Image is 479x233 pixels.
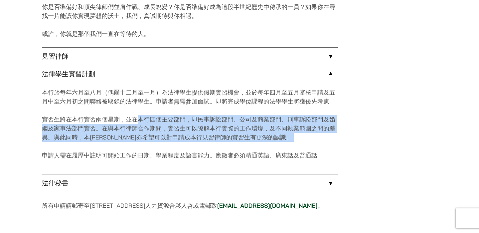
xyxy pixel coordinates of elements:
[42,65,338,83] a: 法律學生實習計劃
[42,88,338,106] p: 本行於每年六月至八月（偶爾十二月至一月）為法律學生提供假期實習機會，並於每年四月至五月審核申請及五月中至六月初之間聯絡被取錄的法律學生。申請者無需參加面試。即將完成學位課程的法學學生將獲優先考慮。
[42,151,338,160] p: 申請人需在履歷中註明可開始工作的日期、學業程度及語言能力。應徵者必須精通英語、廣東話及普通話。
[42,201,338,210] p: 所有申請請郵寄至[STREET_ADDRESS]人力資源合夥人啓或電郵致 。
[42,115,338,142] p: 實習生將在本行實習兩個星期，並在本行四個主要部門，即民事訴訟部門、公司及商業部門、刑事訴訟部門及婚姻及家事法部門實習。在與本行律師合作期間，實習生可以瞭解本行實際的工作環境，及不同執業範圍之間的...
[42,29,338,38] p: 或許，你就是那個我們一直在等待的人。
[42,2,338,20] p: 你是否準備好和頂尖律師們並肩作戰、成長蛻變？你是否準備好成為這段半世紀歷史中傳承的一員？如果你在尋找一片能讓你實現夢想的沃土，我們，真誠期待與你相遇。
[217,202,318,209] a: [EMAIL_ADDRESS][DOMAIN_NAME]
[42,83,338,174] div: 法律學生實習計劃
[42,174,338,192] a: 法律秘書
[42,48,338,65] a: 見習律師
